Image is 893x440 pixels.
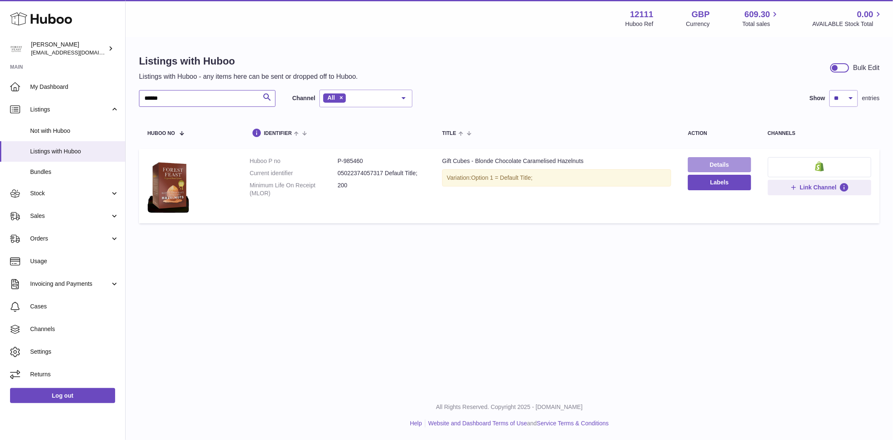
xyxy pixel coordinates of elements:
[132,403,886,411] p: All Rights Reserved. Copyright 2025 - [DOMAIN_NAME]
[768,180,872,195] button: Link Channel
[337,157,425,165] dd: P-985460
[471,174,533,181] span: Option 1 = Default Title;
[688,131,751,136] div: action
[30,303,119,311] span: Cases
[853,63,880,72] div: Bulk Edit
[139,72,358,81] p: Listings with Huboo - any items here can be sent or dropped off to Huboo.
[327,94,335,101] span: All
[537,420,609,427] a: Service Terms & Conditions
[815,161,824,171] img: shopify-small.png
[686,20,710,28] div: Currency
[337,169,425,177] dd: 05022374057317 Default Title;
[30,370,119,378] span: Returns
[625,20,654,28] div: Huboo Ref
[742,9,780,28] a: 609.30 Total sales
[264,131,292,136] span: identifier
[692,9,710,20] strong: GBP
[30,106,110,114] span: Listings
[810,94,825,102] label: Show
[442,131,456,136] span: title
[30,127,119,135] span: Not with Huboo
[139,54,358,68] h1: Listings with Huboo
[30,257,119,265] span: Usage
[147,131,175,136] span: Huboo no
[147,157,189,213] img: Gift Cubes - Blonde Chocolate Caramelised Hazelnuts
[292,94,315,102] label: Channel
[744,9,770,20] span: 609.30
[800,184,836,191] span: Link Channel
[31,41,106,57] div: [PERSON_NAME]
[688,157,751,172] a: Details
[442,157,671,165] div: Gift Cubes - Blonde Chocolate Caramelised Hazelnuts
[688,175,751,190] button: Labels
[10,42,23,55] img: internalAdmin-12111@internal.huboo.com
[250,181,337,197] dt: Minimum Life On Receipt (MLOR)
[30,348,119,356] span: Settings
[428,420,527,427] a: Website and Dashboard Terms of Use
[812,9,883,28] a: 0.00 AVAILABLE Stock Total
[425,419,609,427] li: and
[250,157,337,165] dt: Huboo P no
[30,168,119,176] span: Bundles
[30,189,110,197] span: Stock
[30,212,110,220] span: Sales
[768,131,872,136] div: channels
[337,181,425,197] dd: 200
[862,94,880,102] span: entries
[30,325,119,333] span: Channels
[30,235,110,243] span: Orders
[630,9,654,20] strong: 12111
[10,388,115,403] a: Log out
[742,20,780,28] span: Total sales
[812,20,883,28] span: AVAILABLE Stock Total
[31,49,123,56] span: [EMAIL_ADDRESS][DOMAIN_NAME]
[30,148,119,155] span: Listings with Huboo
[30,280,110,288] span: Invoicing and Payments
[250,169,337,177] dt: Current identifier
[30,83,119,91] span: My Dashboard
[857,9,873,20] span: 0.00
[442,169,671,186] div: Variation:
[410,420,422,427] a: Help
